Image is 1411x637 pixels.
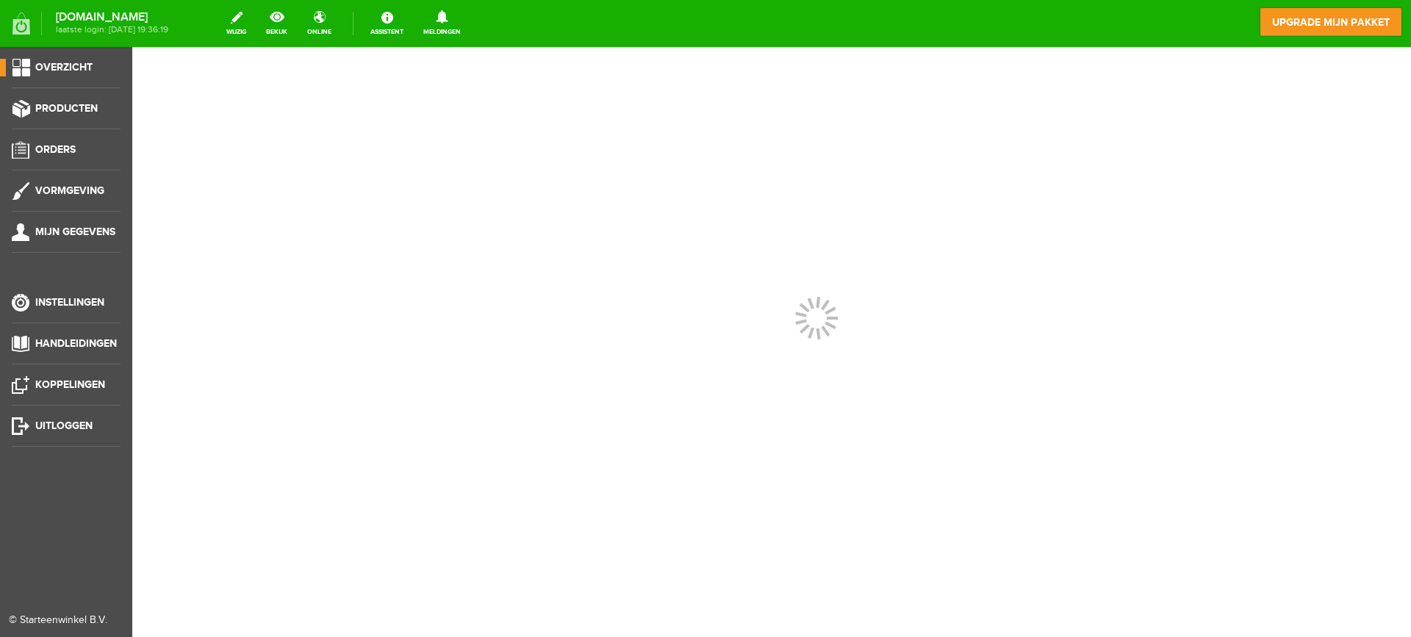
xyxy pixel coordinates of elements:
[35,61,93,73] span: Overzicht
[218,7,255,40] a: wijzig
[257,7,296,40] a: bekijk
[35,378,105,391] span: Koppelingen
[35,420,93,432] span: Uitloggen
[414,7,470,40] a: Meldingen
[35,143,76,156] span: Orders
[35,226,115,238] span: Mijn gegevens
[35,102,98,115] span: Producten
[35,296,104,309] span: Instellingen
[56,26,168,34] span: laatste login: [DATE] 19:36:19
[56,13,168,21] strong: [DOMAIN_NAME]
[9,613,112,628] div: © Starteenwinkel B.V.
[35,184,104,197] span: Vormgeving
[362,7,412,40] a: Assistent
[298,7,340,40] a: online
[35,337,117,350] span: Handleidingen
[1260,7,1402,37] a: upgrade mijn pakket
